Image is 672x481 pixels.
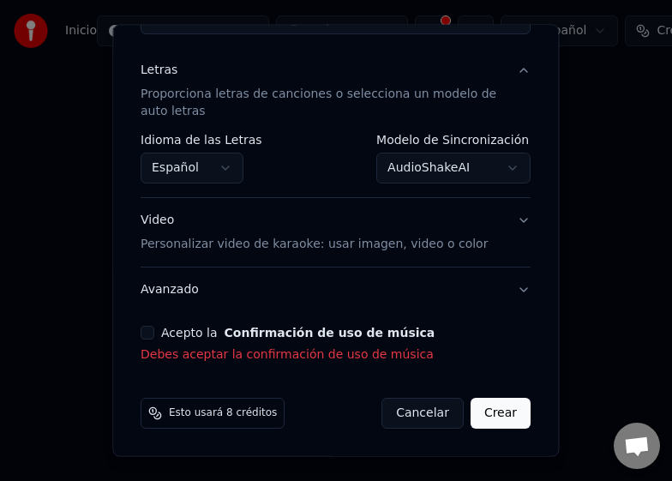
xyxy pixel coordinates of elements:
[169,406,277,420] span: Esto usará 8 créditos
[141,268,531,312] button: Avanzado
[141,48,531,134] button: LetrasProporciona letras de canciones o selecciona un modelo de auto letras
[141,212,488,253] div: Video
[382,398,465,429] button: Cancelar
[141,86,503,120] p: Proporciona letras de canciones o selecciona un modelo de auto letras
[471,398,531,429] button: Crear
[141,134,262,146] label: Idioma de las Letras
[141,62,177,79] div: Letras
[141,198,531,267] button: VideoPersonalizar video de karaoke: usar imagen, video o color
[141,134,531,197] div: LetrasProporciona letras de canciones o selecciona un modelo de auto letras
[161,327,435,339] label: Acepto la
[225,327,435,339] button: Acepto la
[377,134,531,146] label: Modelo de Sincronización
[141,346,531,364] p: Debes aceptar la confirmación de uso de música
[141,236,488,253] p: Personalizar video de karaoke: usar imagen, video o color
